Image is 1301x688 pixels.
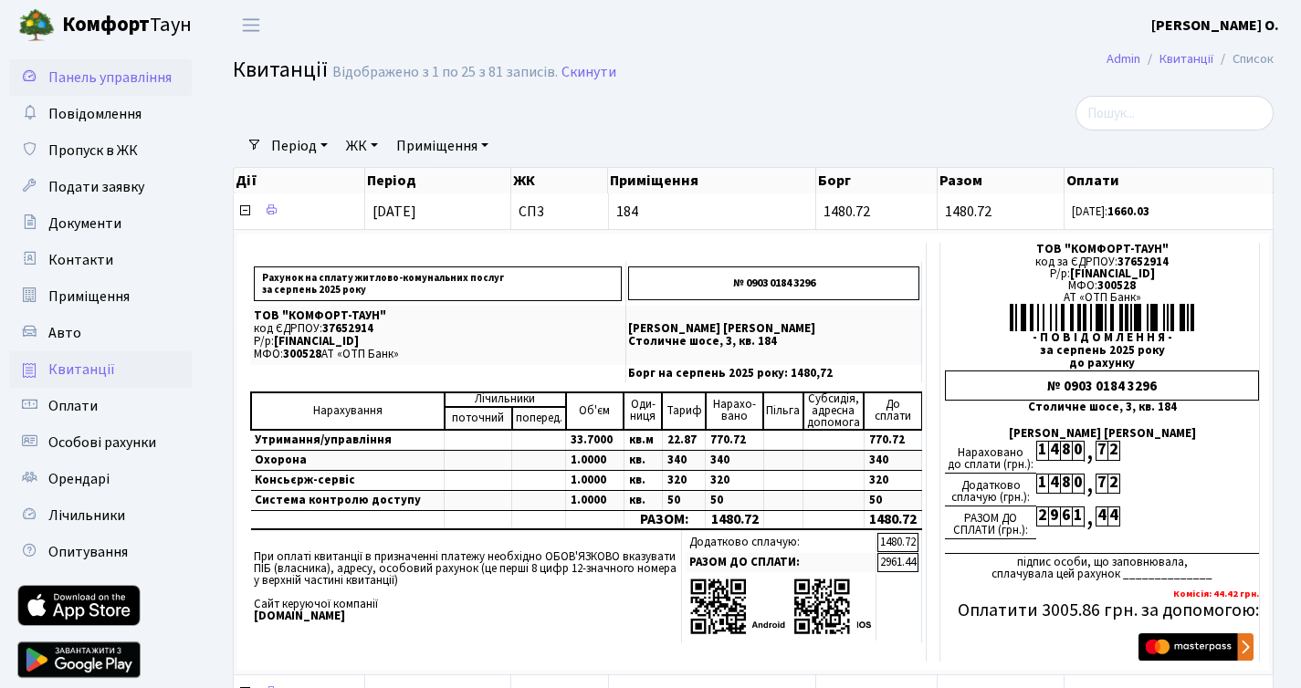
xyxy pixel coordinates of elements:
[877,533,918,552] td: 1480.72
[9,424,192,461] a: Особові рахунки
[1072,441,1084,461] div: 0
[1036,441,1048,461] div: 1
[48,396,98,416] span: Оплати
[624,470,662,490] td: кв.
[1072,506,1084,526] div: 1
[864,392,921,430] td: До cплати
[1084,506,1096,527] div: ,
[945,553,1259,580] div: підпис особи, що заповнювала, сплачувала цей рахунок ______________
[566,490,624,510] td: 1.0000
[1138,633,1254,661] img: Masterpass
[519,204,601,219] span: СП3
[48,177,144,197] span: Подати заявку
[251,490,445,510] td: Система контролю доступу
[945,506,1036,539] div: РАЗОМ ДО СПЛАТИ (грн.):
[1151,15,1279,36] a: [PERSON_NAME] О.
[938,168,1065,193] th: Разом
[566,450,624,470] td: 1.0000
[945,474,1036,506] div: Додатково сплачую (грн.):
[251,430,445,451] td: Утримання/управління
[566,430,624,451] td: 33.7000
[706,490,763,510] td: 50
[9,96,192,132] a: Повідомлення
[9,388,192,424] a: Оплати
[662,470,706,490] td: 320
[9,315,192,351] a: Авто
[628,336,919,348] p: Столичне шосе, 3, кв. 184
[48,141,138,161] span: Пропуск в ЖК
[1084,441,1096,462] div: ,
[686,553,876,572] td: РАЗОМ ДО СПЛАТИ:
[1048,506,1060,526] div: 9
[48,104,142,124] span: Повідомлення
[322,320,373,337] span: 37652914
[233,54,328,86] span: Квитанції
[9,497,192,534] a: Лічильники
[1173,587,1259,600] b: Комісія: 44.42 грн.
[662,490,706,510] td: 50
[48,68,172,88] span: Панель управління
[945,345,1259,357] div: за серпень 2025 року
[9,205,192,242] a: Документи
[706,430,763,451] td: 770.72
[251,392,445,430] td: Нарахування
[254,266,622,301] p: Рахунок на сплату житлово-комунальних послуг за серпень 2025 року
[48,250,113,270] span: Контакти
[1060,474,1072,494] div: 8
[662,450,706,470] td: 340
[945,370,1259,401] div: № 0903 0184 3296
[254,310,622,322] p: ТОВ "КОМФОРТ-ТАУН"
[1151,16,1279,36] b: [PERSON_NAME] О.
[1084,474,1096,495] div: ,
[561,64,616,81] a: Скинути
[706,392,763,430] td: Нарахо- вано
[48,360,115,380] span: Квитанції
[945,401,1259,413] div: Столичне шосе, 3, кв. 184
[332,64,558,81] div: Відображено з 1 по 25 з 81 записів.
[628,266,919,300] p: № 0903 0184 3296
[62,10,192,41] span: Таун
[763,392,803,430] td: Пільга
[1107,49,1140,68] a: Admin
[1060,506,1072,526] div: 6
[1097,277,1136,294] span: 300528
[9,461,192,497] a: Орендарі
[48,469,110,489] span: Орендарі
[662,392,706,430] td: Тариф
[864,470,921,490] td: 320
[877,553,918,572] td: 2961.44
[945,268,1259,280] div: Р/р:
[254,323,622,335] p: код ЄДРПОУ:
[1107,441,1119,461] div: 2
[945,599,1259,621] h5: Оплатити 3005.86 грн. за допомогою:
[1048,474,1060,494] div: 4
[9,132,192,169] a: Пропуск в ЖК
[1107,203,1149,220] b: 1660.03
[250,530,682,642] td: При оплаті квитанції в призначенні платежу необхідно ОБОВ'ЯЗКОВО вказувати ПІБ (власника), адресу...
[624,510,706,529] td: РАЗОМ:
[945,332,1259,344] div: - П О В І Д О М Л Е Н Н Я -
[624,450,662,470] td: кв.
[1079,40,1301,78] nav: breadcrumb
[48,323,81,343] span: Авто
[48,506,125,526] span: Лічильники
[608,168,815,193] th: Приміщення
[48,214,121,234] span: Документи
[945,280,1259,292] div: МФО:
[706,510,763,529] td: 1480.72
[1096,506,1107,526] div: 4
[864,450,921,470] td: 340
[945,244,1259,255] div: ТОВ "КОМФОРТ-ТАУН"
[9,242,192,278] a: Контакти
[864,430,921,451] td: 770.72
[18,7,55,44] img: logo.png
[1072,474,1084,494] div: 0
[339,130,385,162] a: ЖК
[803,392,865,430] td: Субсидія, адресна допомога
[511,168,609,193] th: ЖК
[945,428,1259,440] div: [PERSON_NAME] [PERSON_NAME]
[48,542,128,562] span: Опитування
[689,577,872,636] img: apps-qrcodes.png
[1096,441,1107,461] div: 7
[824,202,870,222] span: 1480.72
